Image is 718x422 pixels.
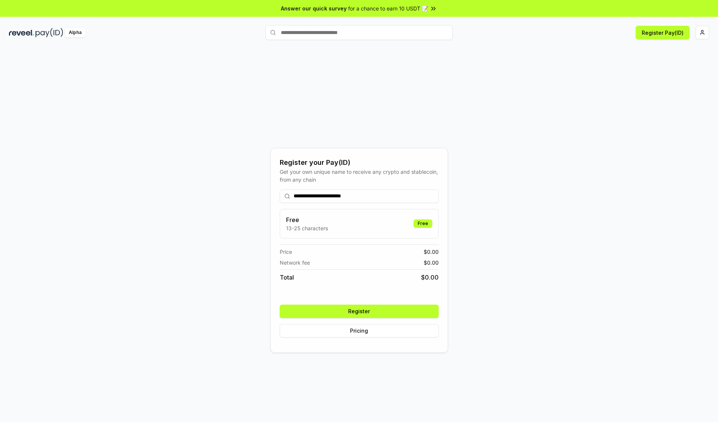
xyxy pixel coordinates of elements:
[280,157,439,168] div: Register your Pay(ID)
[424,259,439,267] span: $ 0.00
[281,4,347,12] span: Answer our quick survey
[286,224,328,232] p: 13-25 characters
[421,273,439,282] span: $ 0.00
[36,28,63,37] img: pay_id
[65,28,86,37] div: Alpha
[424,248,439,256] span: $ 0.00
[280,305,439,318] button: Register
[280,248,292,256] span: Price
[636,26,690,39] button: Register Pay(ID)
[280,273,294,282] span: Total
[414,219,432,228] div: Free
[280,168,439,184] div: Get your own unique name to receive any crypto and stablecoin, from any chain
[280,259,310,267] span: Network fee
[286,215,328,224] h3: Free
[348,4,428,12] span: for a chance to earn 10 USDT 📝
[280,324,439,338] button: Pricing
[9,28,34,37] img: reveel_dark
